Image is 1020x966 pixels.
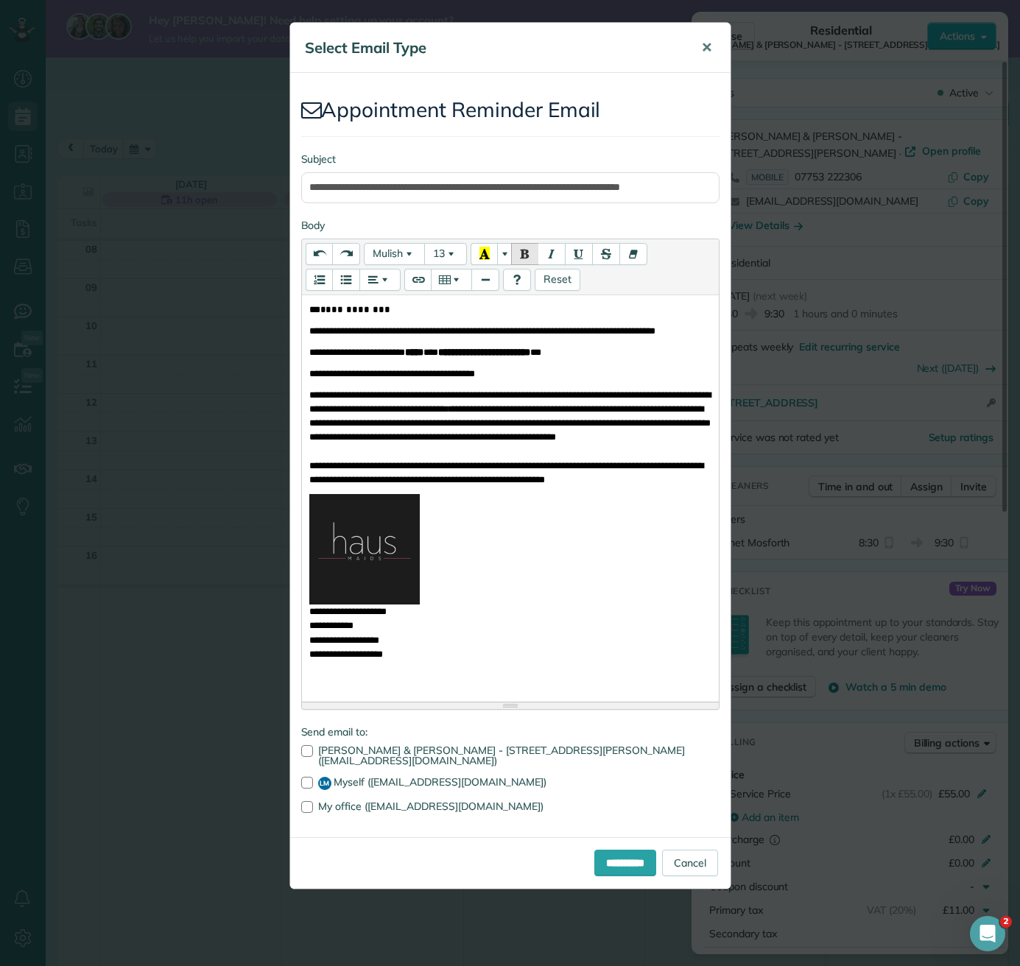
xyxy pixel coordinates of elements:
[332,243,360,265] button: Redo (CTRL+Y)
[565,243,593,265] button: Underline (CTRL+U)
[301,724,720,739] label: Send email to:
[471,269,499,291] button: Insert Horizontal Rule (CTRL+ENTER)
[471,243,498,265] button: Recent Color
[301,801,720,811] label: My office ([EMAIL_ADDRESS][DOMAIN_NAME])
[619,243,647,265] button: Remove Font Style (CTRL+\)
[503,269,531,291] button: Help
[301,152,720,166] label: Subject
[301,777,720,790] label: Myself ([EMAIL_ADDRESS][DOMAIN_NAME])
[301,218,720,233] label: Body
[592,243,620,265] button: Strikethrough (CTRL+SHIFT+S)
[306,243,333,265] button: Undo (CTRL+Z)
[497,243,512,265] button: More Color
[431,269,472,291] button: Table
[538,243,566,265] button: Italic (CTRL+I)
[301,99,720,121] h2: Appointment Reminder Email
[404,269,432,291] button: Link (CTRL+K)
[662,850,718,876] a: Cancel
[359,269,401,291] button: Paragraph
[970,916,1005,951] iframe: Intercom live chat
[318,777,331,790] span: LM
[306,269,333,291] button: Ordered list (CTRL+SHIFT+NUM8)
[1000,916,1012,928] span: 2
[433,247,445,260] span: 13
[332,269,360,291] button: Unordered list (CTRL+SHIFT+NUM7)
[301,745,720,766] label: [PERSON_NAME] & [PERSON_NAME] - [STREET_ADDRESS][PERSON_NAME] ([EMAIL_ADDRESS][DOMAIN_NAME])
[424,243,467,265] button: Font Size
[535,269,580,291] button: Resets template content to default
[701,39,712,56] span: ✕
[373,247,403,260] span: Mulish
[511,243,538,265] button: Bold (CTRL+B)
[364,243,425,265] button: Font Family
[305,38,680,58] h5: Select Email Type
[302,702,719,709] div: Resize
